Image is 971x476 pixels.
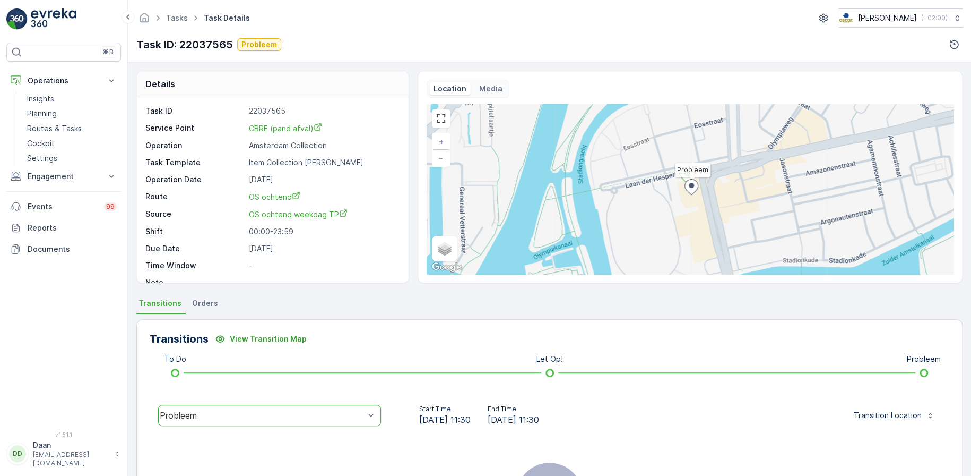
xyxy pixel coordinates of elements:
[921,14,948,22] p: ( +02:00 )
[249,140,397,151] p: Amsterdam Collection
[9,445,26,462] div: DD
[838,12,854,24] img: basis-logo_rgb2x.png
[249,123,397,134] a: CBRE (pand afval)
[438,153,444,162] span: −
[6,8,28,30] img: logo
[145,123,245,134] p: Service Point
[27,123,82,134] p: Routes & Tasks
[202,13,252,23] span: Task Details
[31,8,76,30] img: logo_light-DOdMpM7g.png
[237,38,281,51] button: Probleem
[249,277,397,288] p: -
[27,108,57,119] p: Planning
[103,48,114,56] p: ⌘B
[230,334,307,344] p: View Transition Map
[145,140,245,151] p: Operation
[249,174,397,185] p: [DATE]
[419,413,471,426] span: [DATE] 11:30
[33,440,109,450] p: Daan
[145,106,245,116] p: Task ID
[6,70,121,91] button: Operations
[6,166,121,187] button: Engagement
[249,106,397,116] p: 22037565
[6,239,121,260] a: Documents
[854,410,922,421] p: Transition Location
[136,37,233,53] p: Task ID: 22037565
[28,75,100,86] p: Operations
[164,354,186,364] p: To Do
[28,244,117,254] p: Documents
[419,405,471,413] p: Start Time
[150,331,209,347] p: Transitions
[249,243,397,254] p: [DATE]
[138,16,150,25] a: Homepage
[433,134,449,150] a: Zoom In
[488,413,539,426] span: [DATE] 11:30
[249,191,397,202] a: OS ochtend
[429,260,464,274] a: Open this area in Google Maps (opens a new window)
[249,192,300,201] span: OS ochtend
[28,171,100,182] p: Engagement
[479,83,502,94] p: Media
[145,157,245,168] p: Task Template
[858,13,917,23] p: [PERSON_NAME]
[249,260,397,271] p: -
[429,260,464,274] img: Google
[249,157,397,168] p: Item Collection [PERSON_NAME]
[23,151,121,166] a: Settings
[106,202,115,211] p: 99
[433,110,449,126] a: View Fullscreen
[439,137,444,146] span: +
[145,277,245,288] p: Note
[28,201,98,212] p: Events
[33,450,109,467] p: [EMAIL_ADDRESS][DOMAIN_NAME]
[907,354,941,364] p: Probleem
[249,226,397,237] p: 00:00-23:59
[145,174,245,185] p: Operation Date
[166,13,188,22] a: Tasks
[433,150,449,166] a: Zoom Out
[145,260,245,271] p: Time Window
[433,237,456,260] a: Layers
[249,210,348,219] span: OS ochtend weekdag TP
[6,196,121,217] a: Events99
[6,440,121,467] button: DDDaan[EMAIL_ADDRESS][DOMAIN_NAME]
[488,405,539,413] p: End Time
[6,431,121,438] span: v 1.51.1
[23,136,121,151] a: Cockpit
[145,191,245,202] p: Route
[249,124,322,133] span: CBRE (pand afval)
[138,298,181,309] span: Transitions
[209,330,313,347] button: View Transition Map
[145,243,245,254] p: Due Date
[249,209,397,220] a: OS ochtend weekdag TP
[27,93,54,104] p: Insights
[536,354,563,364] p: Let Op!
[6,217,121,239] a: Reports
[192,298,218,309] span: Orders
[28,223,117,233] p: Reports
[27,138,55,149] p: Cockpit
[23,121,121,136] a: Routes & Tasks
[145,209,245,220] p: Source
[145,226,245,237] p: Shift
[160,411,365,420] div: Probleem
[23,106,121,121] a: Planning
[838,8,963,28] button: [PERSON_NAME](+02:00)
[27,153,57,164] p: Settings
[847,407,941,424] button: Transition Location
[23,91,121,106] a: Insights
[145,78,175,90] p: Details
[241,39,277,50] p: Probleem
[434,83,466,94] p: Location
